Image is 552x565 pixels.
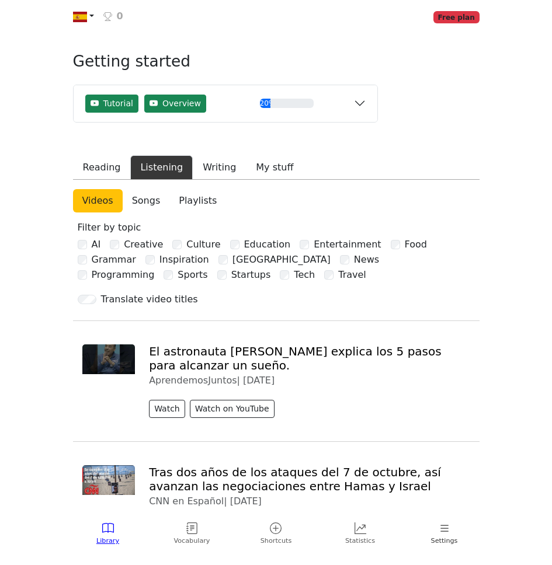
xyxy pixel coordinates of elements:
span: Overview [162,97,201,110]
span: Settings [431,536,458,546]
img: hqdefault.jpg [82,344,136,374]
a: Vocabulary [150,518,234,551]
span: Statistics [345,536,375,546]
a: Statistics [318,518,402,551]
label: Programming [92,268,155,282]
button: Watch [149,400,185,418]
img: hqdefault.jpg [82,465,136,495]
button: Overview [144,95,206,113]
button: Listening [130,155,193,180]
h6: Filter by topic [78,222,475,233]
label: News [354,253,379,267]
label: Sports [178,268,207,282]
span: Vocabulary [173,536,210,546]
div: Translate video titles [101,292,198,306]
button: Watch on YouTube [190,400,275,418]
a: Tras dos años de los ataques del 7 de octubre, así avanzan las negociaciones entre Hamas y Israel [149,465,441,493]
h3: Getting started [73,52,378,80]
span: 0 [117,9,123,23]
span: Tutorial [103,97,133,110]
div: AprendemosJuntos | [149,375,470,386]
a: Free plan [433,10,480,24]
a: 0 [99,5,128,29]
label: Startups [231,268,271,282]
div: 20% [260,99,270,108]
a: Shortcuts [256,518,296,551]
a: El astronauta [PERSON_NAME] explica los 5 pasos para alcanzar un sueño. [149,344,442,372]
button: TutorialOverview20% [74,85,377,122]
label: Grammar [92,253,136,267]
label: Education [244,238,291,252]
span: Library [96,536,119,546]
span: [DATE] [230,496,262,507]
div: CNN en Español | [149,496,470,507]
label: Travel [338,268,366,282]
label: [GEOGRAPHIC_DATA] [232,253,331,267]
span: Free plan [433,11,480,23]
label: Food [405,238,427,252]
span: [DATE] [243,375,275,386]
label: Inspiration [159,253,209,267]
a: Songs [123,189,170,212]
label: Tech [294,268,315,282]
a: Videos [73,189,123,212]
a: Settings [402,518,487,551]
button: Writing [193,155,246,180]
button: Reading [73,155,131,180]
button: My stuff [246,155,303,180]
label: Culture [186,238,220,252]
span: Shortcuts [261,536,291,546]
label: Entertainment [314,238,381,252]
img: es.svg [73,10,87,24]
a: Watch on YouTube [190,400,279,411]
button: Tutorial [85,95,138,113]
a: Library [66,518,150,551]
a: Playlists [169,189,226,212]
label: AI [92,238,101,252]
label: Creative [124,238,163,252]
